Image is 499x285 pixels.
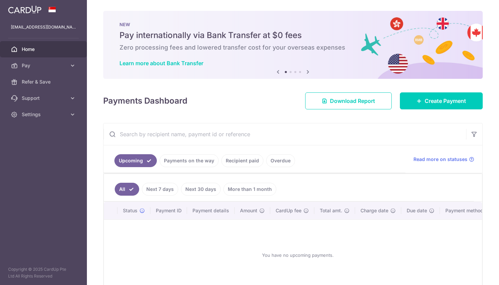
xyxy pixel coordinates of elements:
a: Read more on statuses [413,156,474,163]
th: Payment ID [150,202,187,219]
img: CardUp [8,5,41,14]
p: NEW [119,22,466,27]
span: Due date [407,207,427,214]
span: Download Report [330,97,375,105]
h5: Pay internationally via Bank Transfer at $0 fees [119,30,466,41]
span: Amount [240,207,257,214]
h6: Zero processing fees and lowered transfer cost for your overseas expenses [119,43,466,52]
a: Payments on the way [160,154,219,167]
span: Status [123,207,137,214]
span: Refer & Save [22,78,67,85]
h4: Payments Dashboard [103,95,187,107]
a: Create Payment [400,92,483,109]
span: Create Payment [425,97,466,105]
a: All [115,183,139,196]
th: Payment method [440,202,492,219]
div: You have no upcoming payments. [112,225,483,285]
span: CardUp fee [276,207,301,214]
span: Settings [22,111,67,118]
a: Next 7 days [142,183,178,196]
p: [EMAIL_ADDRESS][DOMAIN_NAME] [11,24,76,31]
span: Read more on statuses [413,156,467,163]
th: Payment details [187,202,235,219]
a: Next 30 days [181,183,221,196]
a: Overdue [266,154,295,167]
a: Learn more about Bank Transfer [119,60,203,67]
span: Support [22,95,67,102]
a: More than 1 month [223,183,276,196]
span: Pay [22,62,67,69]
input: Search by recipient name, payment id or reference [104,123,466,145]
a: Upcoming [114,154,157,167]
span: Total amt. [320,207,342,214]
a: Download Report [305,92,392,109]
a: Recipient paid [221,154,263,167]
span: Home [22,46,67,53]
img: Bank transfer banner [103,11,483,79]
span: Charge date [361,207,388,214]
